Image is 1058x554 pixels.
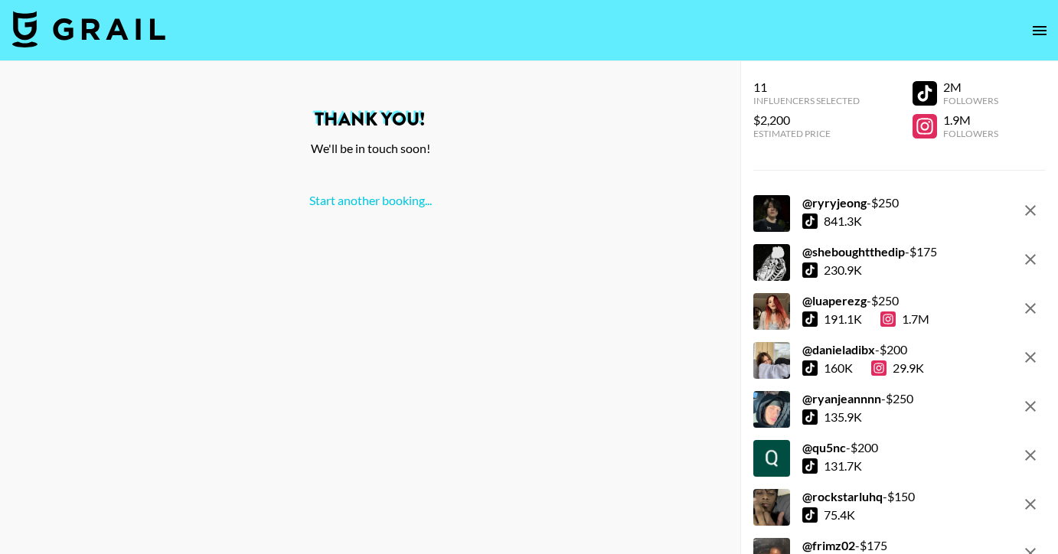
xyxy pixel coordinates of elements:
[802,342,875,357] strong: @ danieladibx
[943,95,998,106] div: Followers
[802,391,913,406] div: - $ 250
[802,293,867,308] strong: @ luaperezg
[824,458,862,474] div: 131.7K
[753,80,860,95] div: 11
[802,391,881,406] strong: @ ryanjeannnn
[824,311,862,327] div: 191.1K
[824,409,862,425] div: 135.9K
[802,244,937,259] div: - $ 175
[1024,15,1055,46] button: open drawer
[753,95,860,106] div: Influencers Selected
[1015,440,1046,471] button: remove
[1015,293,1046,324] button: remove
[753,128,860,139] div: Estimated Price
[1015,195,1046,226] button: remove
[802,440,846,455] strong: @ qu5nc
[880,311,929,327] div: 1.7M
[802,440,880,455] div: - $ 200
[802,195,899,210] div: - $ 250
[802,195,867,210] strong: @ ryryjeong
[802,244,905,259] strong: @ sheboughtthedip
[753,112,860,128] div: $2,200
[943,112,998,128] div: 1.9M
[802,538,855,552] strong: @ frimz02
[309,193,432,207] a: Start another booking...
[1015,244,1046,275] button: remove
[802,293,929,308] div: - $ 250
[12,110,728,129] h2: Thank You!
[12,141,728,156] div: We'll be in touch soon!
[943,128,998,139] div: Followers
[824,262,862,278] div: 230.9K
[824,507,855,523] div: 75.4K
[1015,342,1046,373] button: remove
[1015,489,1046,520] button: remove
[824,213,862,229] div: 841.3K
[802,342,924,357] div: - $ 200
[802,489,915,504] div: - $ 150
[12,11,165,47] img: Grail Talent
[802,538,887,553] div: - $ 175
[943,80,998,95] div: 2M
[1015,391,1046,422] button: remove
[871,360,924,376] div: 29.9K
[824,360,853,376] div: 160K
[802,489,883,503] strong: @ rockstarluhq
